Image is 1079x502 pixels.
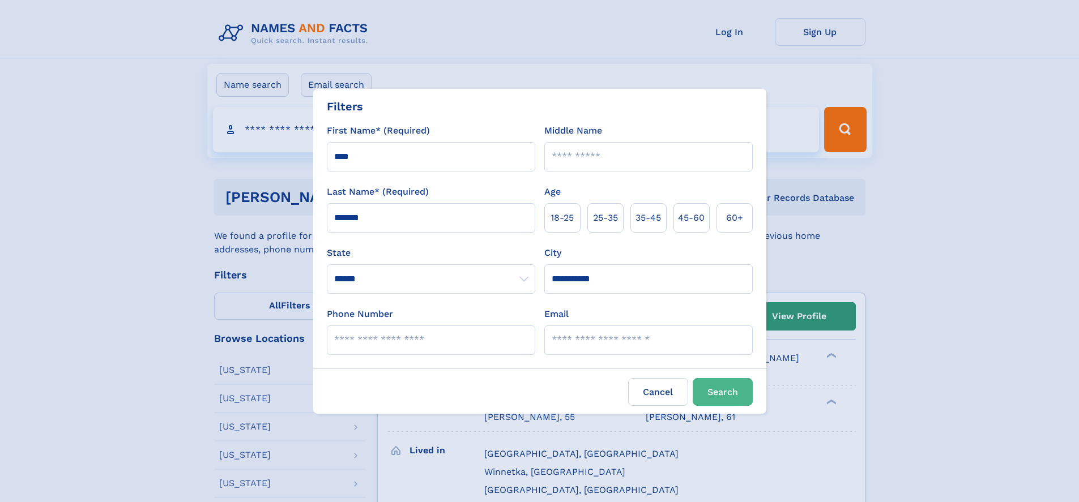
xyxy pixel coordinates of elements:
[636,211,661,225] span: 35‑45
[327,307,393,321] label: Phone Number
[628,378,688,406] label: Cancel
[544,124,602,138] label: Middle Name
[726,211,743,225] span: 60+
[544,185,561,199] label: Age
[544,307,569,321] label: Email
[327,124,430,138] label: First Name* (Required)
[327,185,429,199] label: Last Name* (Required)
[678,211,705,225] span: 45‑60
[551,211,574,225] span: 18‑25
[327,246,535,260] label: State
[327,98,363,115] div: Filters
[544,246,561,260] label: City
[593,211,618,225] span: 25‑35
[693,378,753,406] button: Search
